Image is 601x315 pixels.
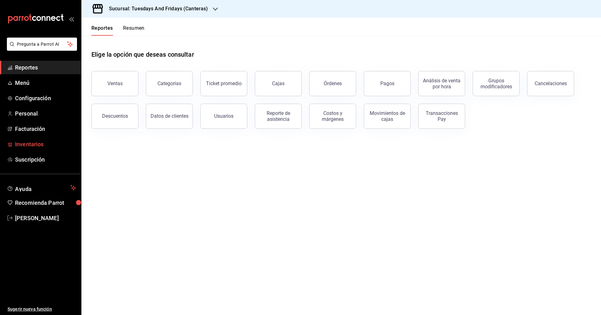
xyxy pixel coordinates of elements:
[91,50,194,59] h1: Elige la opción que deseas consultar
[15,155,76,164] span: Suscripción
[535,80,567,86] div: Cancelaciones
[15,214,76,222] span: [PERSON_NAME]
[15,63,76,72] span: Reportes
[15,79,76,87] span: Menú
[309,71,356,96] button: Órdenes
[15,140,76,148] span: Inventarios
[15,109,76,118] span: Personal
[8,306,76,312] span: Sugerir nueva función
[7,38,77,51] button: Pregunta a Parrot AI
[91,71,138,96] button: Ventas
[146,71,193,96] button: Categorías
[422,78,461,90] div: Análisis de venta por hora
[309,104,356,129] button: Costos y márgenes
[157,80,181,86] div: Categorías
[255,71,302,96] a: Cajas
[200,104,247,129] button: Usuarios
[15,184,68,192] span: Ayuda
[4,45,77,52] a: Pregunta a Parrot AI
[123,25,145,36] button: Resumen
[151,113,188,119] div: Datos de clientes
[91,104,138,129] button: Descuentos
[473,71,520,96] button: Grupos modificadores
[477,78,516,90] div: Grupos modificadores
[17,41,67,48] span: Pregunta a Parrot AI
[15,125,76,133] span: Facturación
[418,104,465,129] button: Transacciones Pay
[272,80,285,87] div: Cajas
[380,80,394,86] div: Pagos
[368,110,407,122] div: Movimientos de cajas
[146,104,193,129] button: Datos de clientes
[324,80,342,86] div: Órdenes
[527,71,574,96] button: Cancelaciones
[91,25,113,36] button: Reportes
[259,110,298,122] div: Reporte de asistencia
[69,16,74,21] button: open_drawer_menu
[91,25,145,36] div: navigation tabs
[364,71,411,96] button: Pagos
[200,71,247,96] button: Ticket promedio
[102,113,128,119] div: Descuentos
[422,110,461,122] div: Transacciones Pay
[418,71,465,96] button: Análisis de venta por hora
[364,104,411,129] button: Movimientos de cajas
[15,199,76,207] span: Recomienda Parrot
[107,80,123,86] div: Ventas
[15,94,76,102] span: Configuración
[313,110,352,122] div: Costos y márgenes
[104,5,208,13] h3: Sucursal: Tuesdays And Fridays (Canteras)
[206,80,242,86] div: Ticket promedio
[214,113,234,119] div: Usuarios
[255,104,302,129] button: Reporte de asistencia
